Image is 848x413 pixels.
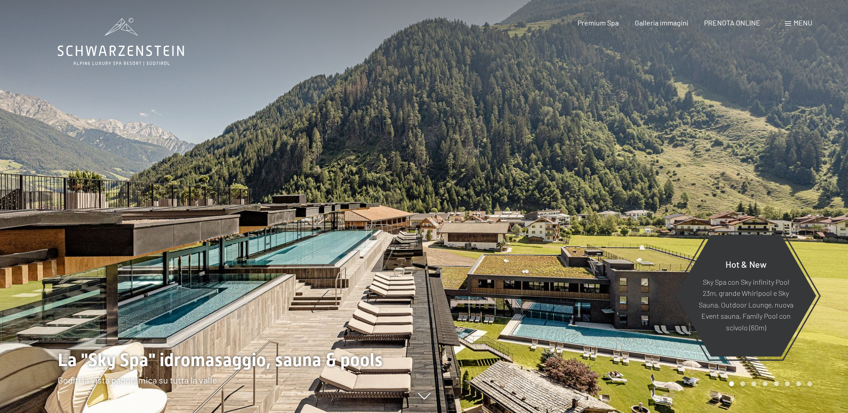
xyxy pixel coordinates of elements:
div: Carousel Pagination [726,381,812,386]
span: Menu [793,18,812,27]
a: PRENOTA ONLINE [704,18,760,27]
a: Premium Spa [578,18,619,27]
span: Hot & New [726,258,767,269]
div: Carousel Page 5 [774,381,779,386]
div: Carousel Page 2 [740,381,745,386]
p: Sky Spa con Sky infinity Pool 23m, grande Whirlpool e Sky Sauna, Outdoor Lounge, nuova Event saun... [697,276,794,333]
div: Carousel Page 8 [807,381,812,386]
div: Carousel Page 4 [763,381,768,386]
div: Carousel Page 1 (Current Slide) [729,381,734,386]
a: Galleria immagini [635,18,688,27]
div: Carousel Page 7 [796,381,801,386]
div: Carousel Page 6 [785,381,790,386]
a: Hot & New Sky Spa con Sky infinity Pool 23m, grande Whirlpool e Sky Sauna, Outdoor Lounge, nuova ... [675,234,817,357]
div: Carousel Page 3 [751,381,756,386]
